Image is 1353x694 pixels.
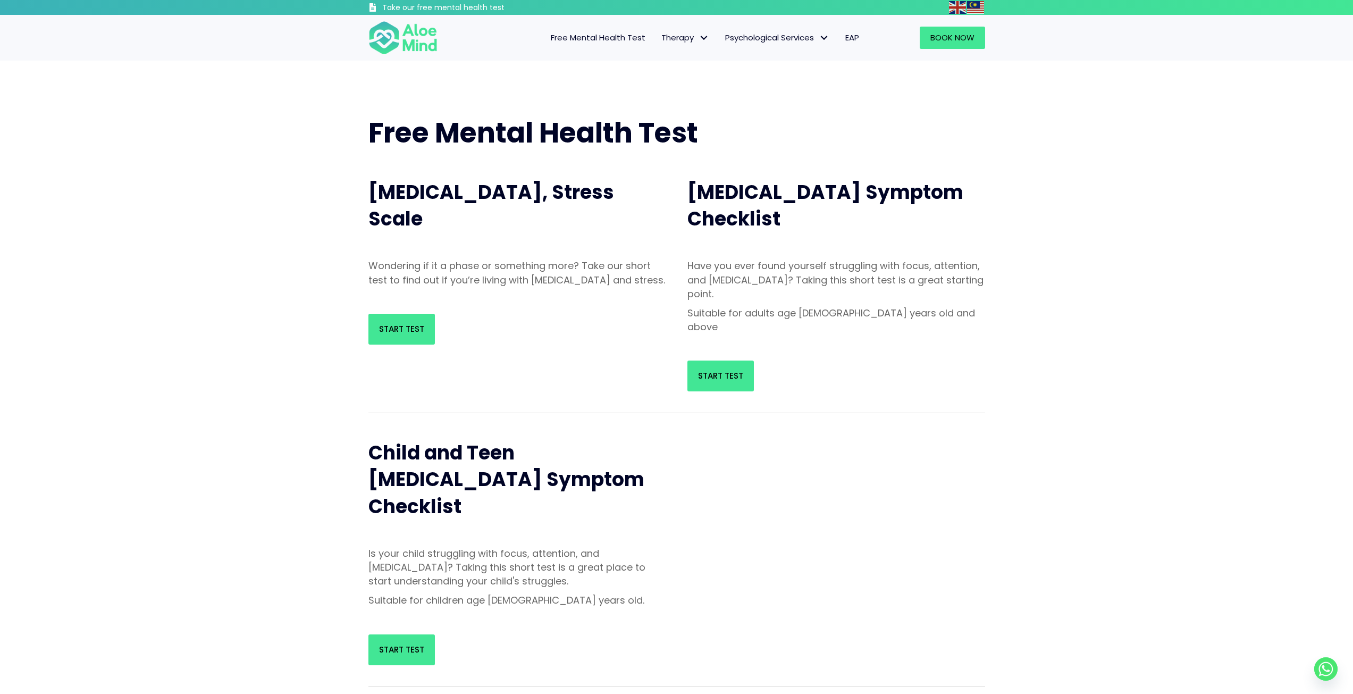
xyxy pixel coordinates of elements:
a: Take our free mental health test [368,3,561,15]
a: Free Mental Health Test [543,27,653,49]
span: Start Test [379,323,424,335]
p: Suitable for adults age [DEMOGRAPHIC_DATA] years old and above [687,306,985,334]
a: Malay [967,1,985,13]
a: Psychological ServicesPsychological Services: submenu [717,27,837,49]
span: Start Test [379,644,424,655]
p: Wondering if it a phase or something more? Take our short test to find out if you’re living with ... [368,259,666,287]
span: EAP [845,32,859,43]
a: Start Test [687,361,754,391]
a: English [949,1,967,13]
span: Child and Teen [MEDICAL_DATA] Symptom Checklist [368,439,644,520]
a: TherapyTherapy: submenu [653,27,717,49]
img: ms [967,1,984,14]
span: Therapy: submenu [696,30,712,46]
span: Psychological Services: submenu [817,30,832,46]
span: [MEDICAL_DATA], Stress Scale [368,179,614,232]
span: Free Mental Health Test [551,32,645,43]
span: Start Test [698,370,743,381]
img: en [949,1,966,14]
a: Book Now [920,27,985,49]
span: Free Mental Health Test [368,113,698,152]
a: Whatsapp [1314,657,1338,681]
a: Start Test [368,314,435,345]
h3: Take our free mental health test [382,3,561,13]
nav: Menu [451,27,867,49]
span: Psychological Services [725,32,829,43]
p: Have you ever found yourself struggling with focus, attention, and [MEDICAL_DATA]? Taking this sh... [687,259,985,300]
span: [MEDICAL_DATA] Symptom Checklist [687,179,963,232]
a: Start Test [368,634,435,665]
a: EAP [837,27,867,49]
p: Suitable for children age [DEMOGRAPHIC_DATA] years old. [368,593,666,607]
span: Book Now [930,32,974,43]
img: Aloe mind Logo [368,20,438,55]
span: Therapy [661,32,709,43]
p: Is your child struggling with focus, attention, and [MEDICAL_DATA]? Taking this short test is a g... [368,547,666,588]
